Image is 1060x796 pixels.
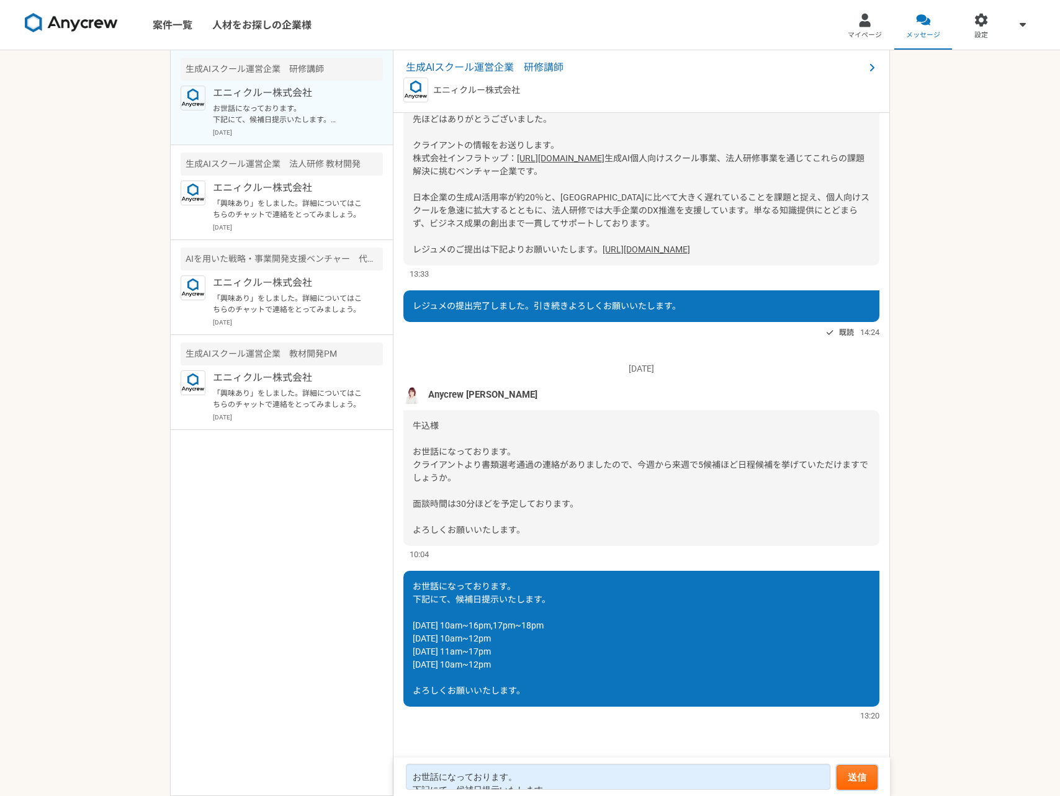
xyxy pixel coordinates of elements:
[213,293,366,315] p: 「興味あり」をしました。詳細についてはこちらのチャットで連絡をとってみましょう。
[603,244,690,254] a: [URL][DOMAIN_NAME]
[403,362,879,375] p: [DATE]
[413,114,559,163] span: 先ほどはありがとうございました。 クライアントの情報をお送りします。 株式会社インフラトップ：
[181,275,205,300] img: logo_text_blue_01.png
[433,84,520,97] p: エニィクルー株式会社
[428,388,537,401] span: Anycrew [PERSON_NAME]
[181,248,383,271] div: AIを用いた戦略・事業開発支援ベンチャー 代表のメンター（業務コンサルタント）
[413,153,869,254] span: 生成AI個人向けスクール事業、法人研修事業を通じてこれらの課題解決に挑むベンチャー企業です。 日本企業の生成AI活用率が約20％と、[GEOGRAPHIC_DATA]に比べて大きく遅れていること...
[213,275,366,290] p: エニィクルー株式会社
[213,181,366,195] p: エニィクルー株式会社
[839,325,854,340] span: 既読
[213,413,383,422] p: [DATE]
[517,153,604,163] a: [URL][DOMAIN_NAME]
[403,385,422,404] img: %E5%90%8D%E7%A7%B0%E6%9C%AA%E8%A8%AD%E5%AE%9A%E3%81%AE%E3%83%87%E3%82%B6%E3%82%A4%E3%83%B3__3_.png
[181,86,205,110] img: logo_text_blue_01.png
[906,30,940,40] span: メッセージ
[848,30,882,40] span: マイページ
[413,581,550,695] span: お世話になっております。 下記にて、候補日提示いたします。 [DATE] 10am~16pm,17pm~18pm [DATE] 10am~12pm [DATE] 11am~17pm [DATE]...
[181,58,383,81] div: 生成AIスクール運営企業 研修講師
[181,342,383,365] div: 生成AIスクール運営企業 教材開発PM
[213,318,383,327] p: [DATE]
[25,13,118,33] img: 8DqYSo04kwAAAAASUVORK5CYII=
[837,765,878,790] button: 送信
[181,370,205,395] img: logo_text_blue_01.png
[860,710,879,722] span: 13:20
[974,30,988,40] span: 設定
[406,60,865,75] span: 生成AIスクール運営企業 研修講師
[403,78,428,102] img: logo_text_blue_01.png
[213,388,366,410] p: 「興味あり」をしました。詳細についてはこちらのチャットで連絡をとってみましょう。
[213,103,366,125] p: お世話になっております。 下記にて、候補日提示いたします。 [DATE] 10am~16pm,17pm~18pm [DATE] 10am~12pm [DATE] 11am~17pm [DATE]...
[213,223,383,232] p: [DATE]
[413,301,681,311] span: レジュメの提出完了しました。引き続きよろしくお願いいたします。
[410,548,429,560] span: 10:04
[181,181,205,205] img: logo_text_blue_01.png
[410,268,429,280] span: 13:33
[213,128,383,137] p: [DATE]
[181,153,383,176] div: 生成AIスクール運営企業 法人研修 教材開発
[213,86,366,101] p: エニィクルー株式会社
[860,326,879,338] span: 14:24
[213,370,366,385] p: エニィクルー株式会社
[213,198,366,220] p: 「興味あり」をしました。詳細についてはこちらのチャットで連絡をとってみましょう。
[413,421,868,535] span: 牛込様 お世話になっております。 クライアントより書類選考通過の連絡がありましたので、今週から来週で5候補ほど日程候補を挙げていただけますでしょうか。 面談時間は30分ほどを予定しております。 ...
